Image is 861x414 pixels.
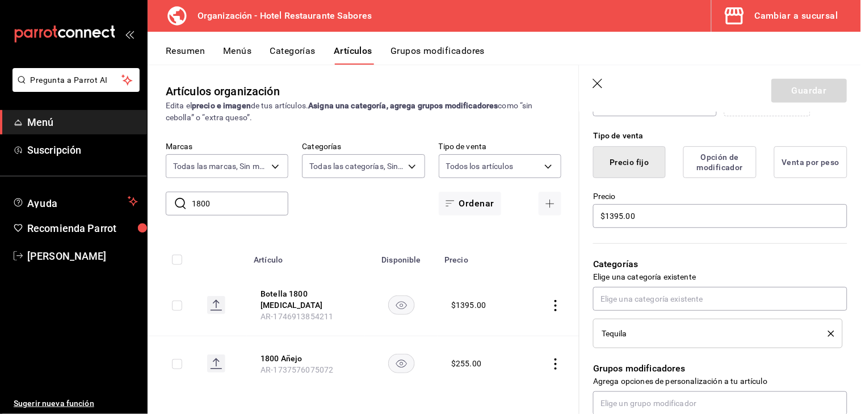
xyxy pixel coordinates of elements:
[439,143,561,151] label: Tipo de venta
[27,115,138,130] span: Menú
[593,130,847,142] div: Tipo de venta
[755,8,838,24] div: Cambiar a sucursal
[446,160,514,172] span: Todos los artículos
[390,45,485,65] button: Grupos modificadores
[188,9,372,23] h3: Organización - Hotel Restaurante Sabores
[247,238,365,274] th: Artículo
[334,45,372,65] button: Artículos
[14,398,138,409] span: Sugerir nueva función
[27,248,138,264] span: [PERSON_NAME]
[261,365,333,374] span: AR-1737576075072
[27,195,123,208] span: Ayuda
[166,100,561,124] div: Edita el de tus artículos. como “sin cebolla” o “extra queso”.
[593,271,847,282] p: Elige una categoría existente
[593,146,666,178] button: Precio fijo
[309,160,404,172] span: Todas las categorías, Sin categoría
[602,329,627,337] span: Tequila
[593,287,847,311] input: Elige una categoría existente
[550,300,561,311] button: actions
[593,193,847,201] label: Precio
[31,74,122,86] span: Pregunta a Parrot AI
[593,204,847,228] input: $0.00
[125,29,134,39] button: open_drawer_menu
[593,257,847,271] p: Categorías
[593,362,847,375] p: Grupos modificadores
[27,221,138,236] span: Recomienda Parrot
[774,146,847,178] button: Venta por peso
[8,82,140,94] a: Pregunta a Parrot AI
[192,101,251,110] strong: precio e imagen
[261,288,351,311] button: edit-product-location
[550,358,561,370] button: actions
[388,354,415,373] button: availability-product
[302,143,425,151] label: Categorías
[438,238,521,274] th: Precio
[166,143,288,151] label: Marcas
[388,295,415,315] button: availability-product
[365,238,438,274] th: Disponible
[173,160,267,172] span: Todas las marcas, Sin marca
[451,299,486,311] div: $ 1395.00
[439,192,501,216] button: Ordenar
[192,192,288,215] input: Buscar artículo
[593,375,847,387] p: Agrega opciones de personalización a tu artículo
[270,45,316,65] button: Categorías
[12,68,140,92] button: Pregunta a Parrot AI
[261,353,351,364] button: edit-product-location
[27,142,138,158] span: Suscripción
[223,45,251,65] button: Menús
[261,312,333,321] span: AR-1746913854211
[820,331,834,337] button: delete
[308,101,498,110] strong: Asigna una categoría, agrega grupos modificadores
[166,83,280,100] div: Artículos organización
[166,45,205,65] button: Resumen
[683,146,757,178] button: Opción de modificador
[451,358,481,369] div: $ 255.00
[166,45,861,65] div: navigation tabs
